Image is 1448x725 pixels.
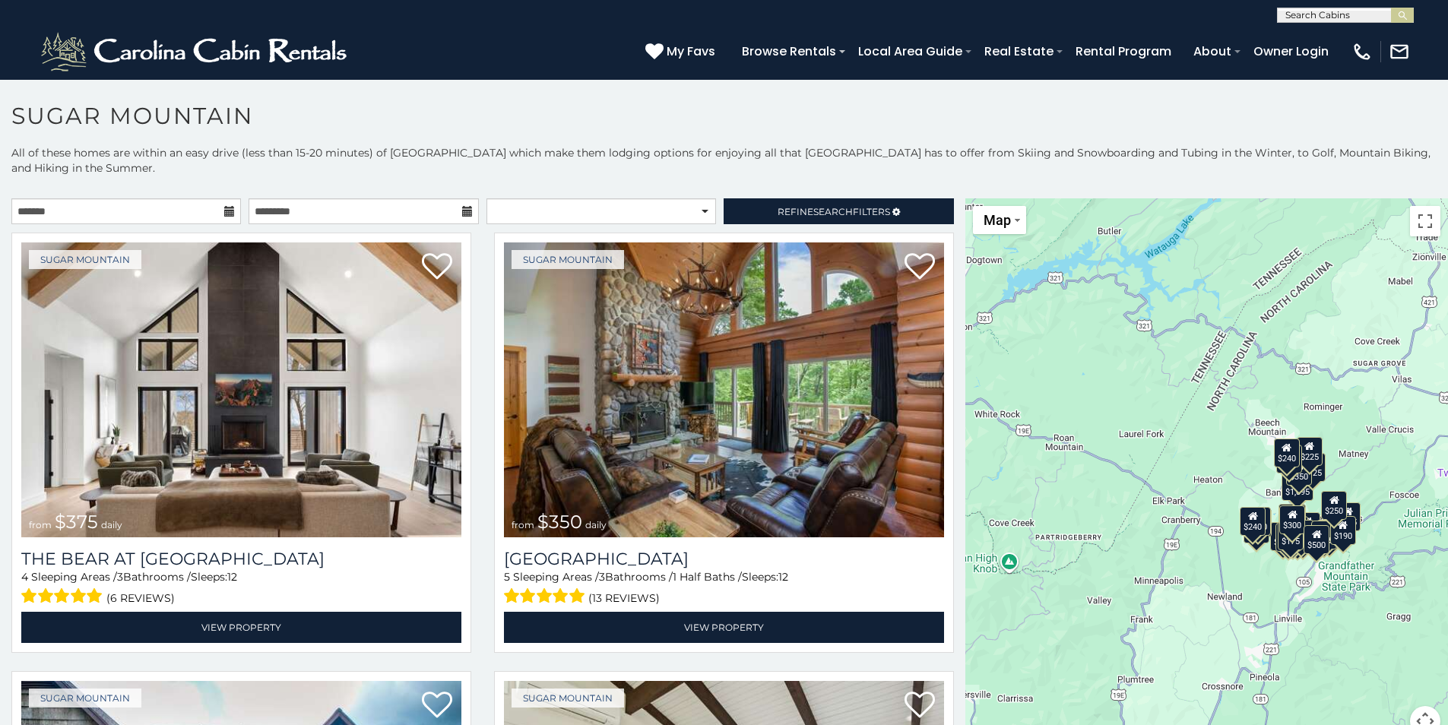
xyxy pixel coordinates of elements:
h3: The Bear At Sugar Mountain [21,549,461,569]
span: (13 reviews) [588,588,660,608]
a: Sugar Mountain [29,250,141,269]
span: Map [984,212,1011,228]
a: Browse Rentals [734,38,844,65]
span: My Favs [667,42,715,61]
span: 5 [504,570,510,584]
img: White-1-2.png [38,29,353,74]
img: Grouse Moor Lodge [504,242,944,537]
div: Sleeping Areas / Bathrooms / Sleeps: [504,569,944,608]
a: View Property [21,612,461,643]
span: daily [101,519,122,530]
a: Add to favorites [905,690,935,722]
img: mail-regular-white.png [1389,41,1410,62]
div: $125 [1301,453,1326,482]
span: Search [813,206,853,217]
span: 12 [778,570,788,584]
div: $200 [1295,512,1321,541]
a: Add to favorites [905,252,935,283]
a: Sugar Mountain [512,250,624,269]
span: 3 [117,570,123,584]
a: About [1186,38,1239,65]
a: The Bear At [GEOGRAPHIC_DATA] [21,549,461,569]
a: Rental Program [1068,38,1179,65]
button: Change map style [973,206,1026,234]
a: Local Area Guide [851,38,970,65]
a: Real Estate [977,38,1061,65]
div: $300 [1280,505,1306,534]
img: The Bear At Sugar Mountain [21,242,461,537]
span: 4 [21,570,28,584]
span: (6 reviews) [106,588,175,608]
a: The Bear At Sugar Mountain from $375 daily [21,242,461,537]
span: 3 [599,570,605,584]
div: $155 [1275,523,1301,552]
div: $225 [1297,437,1323,466]
h3: Grouse Moor Lodge [504,549,944,569]
span: $350 [537,511,582,533]
div: $500 [1304,525,1330,554]
a: RefineSearchFilters [724,198,953,224]
span: 12 [227,570,237,584]
span: $375 [55,511,98,533]
a: My Favs [645,42,719,62]
div: $175 [1278,521,1304,550]
span: Refine Filters [778,206,890,217]
a: Add to favorites [422,690,452,722]
div: $155 [1336,502,1361,531]
a: Sugar Mountain [512,689,624,708]
a: [GEOGRAPHIC_DATA] [504,549,944,569]
a: Grouse Moor Lodge from $350 daily [504,242,944,537]
span: daily [585,519,607,530]
a: Add to favorites [422,252,452,283]
div: $1,095 [1282,472,1314,501]
div: $190 [1279,504,1305,533]
a: View Property [504,612,944,643]
a: Sugar Mountain [29,689,141,708]
div: $250 [1322,491,1348,520]
img: phone-regular-white.png [1351,41,1373,62]
div: $240 [1240,507,1266,536]
span: from [512,519,534,530]
div: $190 [1330,516,1356,545]
span: 1 Half Baths / [673,570,742,584]
div: Sleeping Areas / Bathrooms / Sleeps: [21,569,461,608]
div: $240 [1274,438,1300,467]
span: from [29,519,52,530]
button: Toggle fullscreen view [1410,206,1440,236]
div: $195 [1312,521,1338,549]
a: Owner Login [1246,38,1336,65]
